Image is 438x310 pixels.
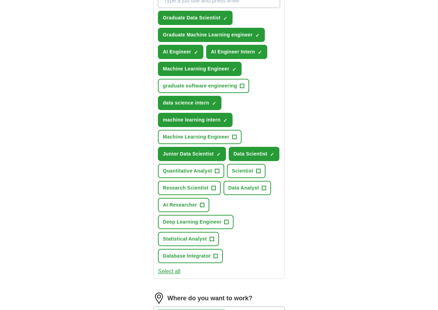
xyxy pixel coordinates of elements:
span: Research Scientist [163,184,209,192]
button: graduate software engineering [158,79,249,93]
label: Where do you want to work? [167,294,252,303]
span: data science intern [163,99,209,107]
span: ✓ [270,152,274,157]
span: Quantitative Analyst [163,167,212,175]
button: Deep Learning Engineer [158,215,234,229]
span: ✓ [232,67,236,72]
button: AI Researcher [158,198,209,212]
span: AI Engineer [163,48,191,56]
span: AI Engineer Intern [211,48,255,56]
span: ✓ [194,50,198,55]
button: Research Scientist [158,181,221,195]
span: Junior Data Scientist [163,150,214,158]
span: ✓ [258,50,262,55]
button: AI Engineer✓ [158,45,203,59]
span: Scientist [232,167,253,175]
span: ✓ [223,16,227,21]
button: Data Scientist✓ [229,147,280,161]
button: Statistical Analyst [158,232,219,246]
button: Graduate Data Scientist✓ [158,11,233,25]
button: Machine Learning Engineer [158,130,242,144]
span: graduate software engineering [163,82,237,90]
span: Deep Learning Engineer [163,218,221,226]
span: ✓ [223,118,227,123]
span: Machine Learning Engineer [163,133,229,141]
span: Data Scientist [234,150,268,158]
span: Machine Learning Engineer [163,65,229,73]
span: Graduate Data Scientist [163,14,220,22]
span: Database Integrator [163,252,211,260]
button: Select all [158,267,180,276]
button: AI Engineer Intern✓ [206,45,267,59]
button: Machine Learning Engineer✓ [158,62,242,76]
span: Graduate Machine Learning engineer [163,31,253,39]
button: machine learning intern✓ [158,113,233,127]
button: data science intern✓ [158,96,221,110]
span: ✓ [255,33,260,38]
button: Quantitative Analyst [158,164,224,178]
button: Database Integrator [158,249,223,263]
button: Junior Data Scientist✓ [158,147,226,161]
span: ✓ [212,101,216,106]
img: location.png [153,293,165,304]
button: Graduate Machine Learning engineer✓ [158,28,265,42]
button: Scientist [227,164,266,178]
button: Data Analyst [224,181,271,195]
span: AI Researcher [163,201,197,209]
span: Data Analyst [228,184,259,192]
span: ✓ [217,152,221,157]
span: Statistical Analyst [163,235,207,243]
span: machine learning intern [163,116,220,124]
